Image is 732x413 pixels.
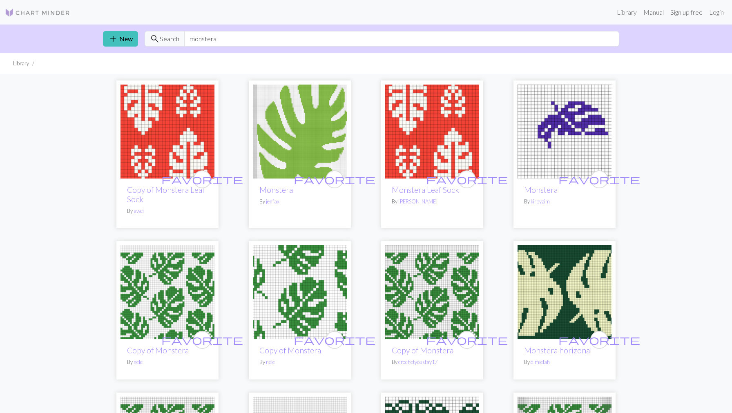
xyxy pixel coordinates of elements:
[385,85,479,179] img: Monstera Leaf Sock
[640,4,667,20] a: Manual
[398,198,437,205] a: [PERSON_NAME]
[294,333,375,346] span: favorite
[524,358,605,366] p: By
[326,170,344,188] button: favourite
[121,85,214,179] img: Monstera Leaf Sock
[398,359,437,365] a: crochetyoustay17
[524,198,605,205] p: By
[558,333,640,346] span: favorite
[253,85,347,179] img: Monstera
[127,185,205,204] a: Copy of Monstera Leaf Sock
[294,171,375,188] i: favourite
[590,331,608,349] button: favourite
[193,170,211,188] button: favourite
[392,198,473,205] p: By
[161,332,243,348] i: favourite
[385,127,479,134] a: Monstera Leaf Sock
[160,34,179,44] span: Search
[259,185,293,194] a: Monstera
[531,198,550,205] a: kirbyzim
[5,8,70,18] img: Logo
[531,359,550,365] a: dimielah
[294,173,375,185] span: favorite
[518,287,611,295] a: Monstera horizonal
[426,173,508,185] span: favorite
[161,333,243,346] span: favorite
[266,359,275,365] a: nele
[259,198,340,205] p: By
[150,33,160,45] span: search
[294,332,375,348] i: favourite
[266,198,279,205] a: jenfax
[524,346,592,355] a: Monstera horizonal
[134,359,143,365] a: nele
[193,331,211,349] button: favourite
[253,245,347,339] img: Monstera
[253,127,347,134] a: Monstera
[392,346,453,355] a: Copy of Monstera
[127,346,189,355] a: Copy of Monstera
[392,185,459,194] a: Monstera Leaf Sock
[590,170,608,188] button: favourite
[558,171,640,188] i: favourite
[385,287,479,295] a: Monstera
[161,173,243,185] span: favorite
[134,208,144,214] a: awei
[614,4,640,20] a: Library
[392,358,473,366] p: By
[13,60,29,67] li: Library
[121,287,214,295] a: Monstera
[121,127,214,134] a: Monstera Leaf Sock
[458,331,476,349] button: favourite
[108,33,118,45] span: add
[518,245,611,339] img: Monstera horizonal
[518,127,611,134] a: Monstera
[161,171,243,188] i: favourite
[259,358,340,366] p: By
[667,4,706,20] a: Sign up free
[524,185,558,194] a: Monstera
[253,287,347,295] a: Monstera
[426,333,508,346] span: favorite
[385,245,479,339] img: Monstera
[558,332,640,348] i: favourite
[326,331,344,349] button: favourite
[127,358,208,366] p: By
[558,173,640,185] span: favorite
[706,4,727,20] a: Login
[103,31,138,47] a: New
[259,346,321,355] a: Copy of Monstera
[458,170,476,188] button: favourite
[426,171,508,188] i: favourite
[121,245,214,339] img: Monstera
[426,332,508,348] i: favourite
[127,207,208,215] p: By
[518,85,611,179] img: Monstera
